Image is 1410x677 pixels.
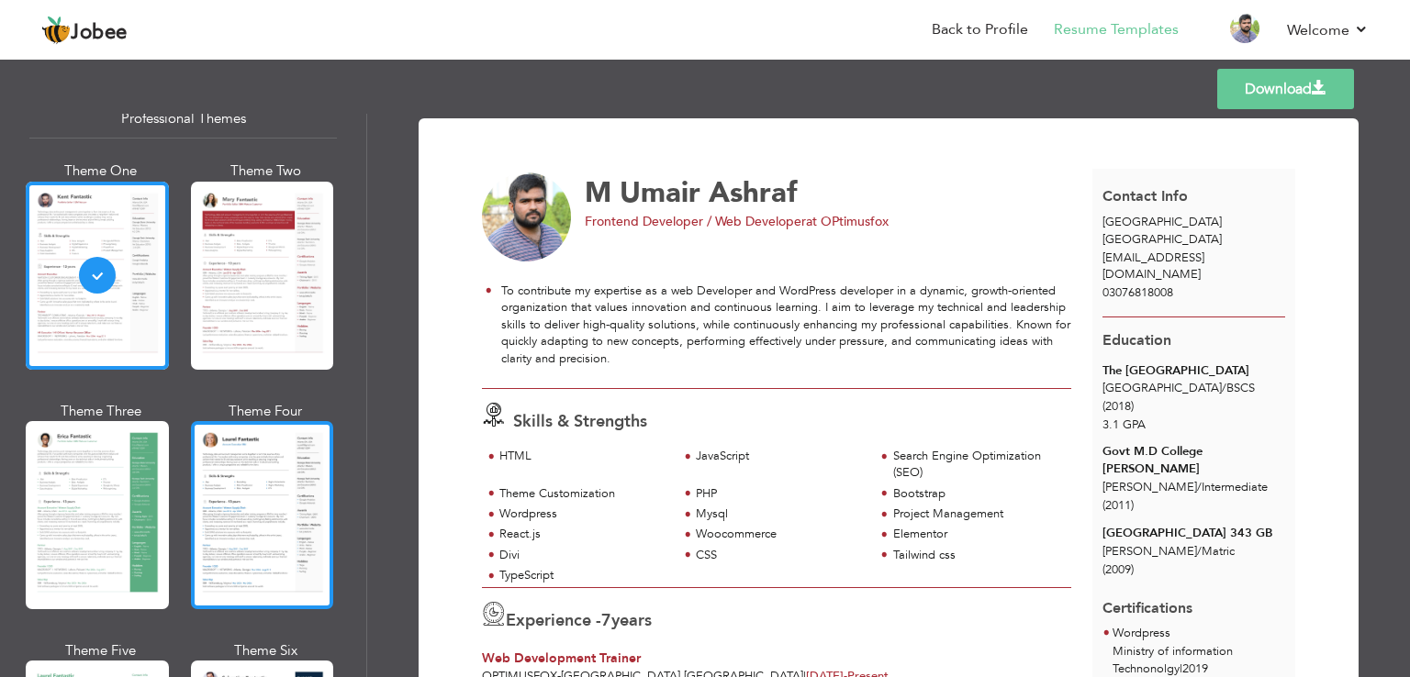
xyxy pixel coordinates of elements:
[932,19,1028,40] a: Back to Profile
[1102,497,1134,514] span: (2011)
[482,649,641,667] span: Web Development Trainer
[806,213,889,230] span: at OPtimusfox
[195,161,338,181] div: Theme Two
[696,526,864,543] div: Woocommerce
[71,23,128,43] span: Jobee
[506,609,601,632] span: Experience -
[29,402,173,421] div: Theme Three
[1102,584,1192,619] span: Certifications
[893,448,1061,482] div: Search Engine Optimization (SEO)
[1102,443,1285,477] div: Govt M.D College [PERSON_NAME]
[29,99,337,139] div: Professional Themes
[585,213,806,230] span: Frontend Developer / Web Developer
[1102,330,1171,350] span: Education
[893,485,1061,503] div: Bootstrap
[1102,231,1222,248] span: [GEOGRAPHIC_DATA]
[893,505,1061,523] div: Project Management
[1217,69,1354,109] a: Download
[1054,19,1179,40] a: Resume Templates
[1197,543,1202,560] span: /
[513,410,647,433] span: Skills & Strengths
[585,173,700,212] span: M Umair
[893,526,1061,543] div: Elementor
[29,161,173,181] div: Theme One
[1102,561,1134,578] span: (2009)
[195,402,338,421] div: Theme Four
[41,16,128,45] a: Jobee
[1222,380,1226,396] span: /
[696,485,864,503] div: PHP
[696,547,864,564] div: CSS
[709,173,797,212] span: Ashraf
[486,283,1071,368] li: To contribute my expertise as a web Developer and WordPress developer in a dynamic, growth-orient...
[1102,186,1188,206] span: Contact Info
[1197,479,1202,495] span: /
[499,448,667,465] div: HTML
[1102,416,1146,433] span: 3.1 GPA
[601,609,611,632] span: 7
[1102,362,1285,380] div: The [GEOGRAPHIC_DATA]
[1102,543,1235,560] span: [PERSON_NAME] Matric
[1180,660,1182,677] span: |
[499,567,667,584] div: TypeScript
[499,485,667,503] div: Theme Customization
[29,641,173,660] div: Theme Five
[499,526,667,543] div: React.js
[41,16,71,45] img: jobee.io
[1230,14,1259,43] img: Profile Img
[482,172,572,262] img: No image
[1102,250,1204,283] span: [EMAIL_ADDRESS][DOMAIN_NAME]
[1102,214,1222,230] span: [GEOGRAPHIC_DATA]
[601,609,652,633] label: years
[1102,284,1173,301] span: 03076818008
[1113,625,1170,641] span: Wordpress
[499,547,667,564] div: Divi
[1287,19,1369,41] a: Welcome
[195,641,338,660] div: Theme Six
[1102,525,1285,542] div: [GEOGRAPHIC_DATA] 343 GB
[1102,380,1255,396] span: [GEOGRAPHIC_DATA] BSCS
[696,505,864,523] div: Mysql
[893,547,1061,564] div: Tailwind css
[1102,479,1268,495] span: [PERSON_NAME] Intermediate
[499,505,667,523] div: Wordpress
[696,448,864,465] div: JavaScript
[1102,398,1134,415] span: (2018)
